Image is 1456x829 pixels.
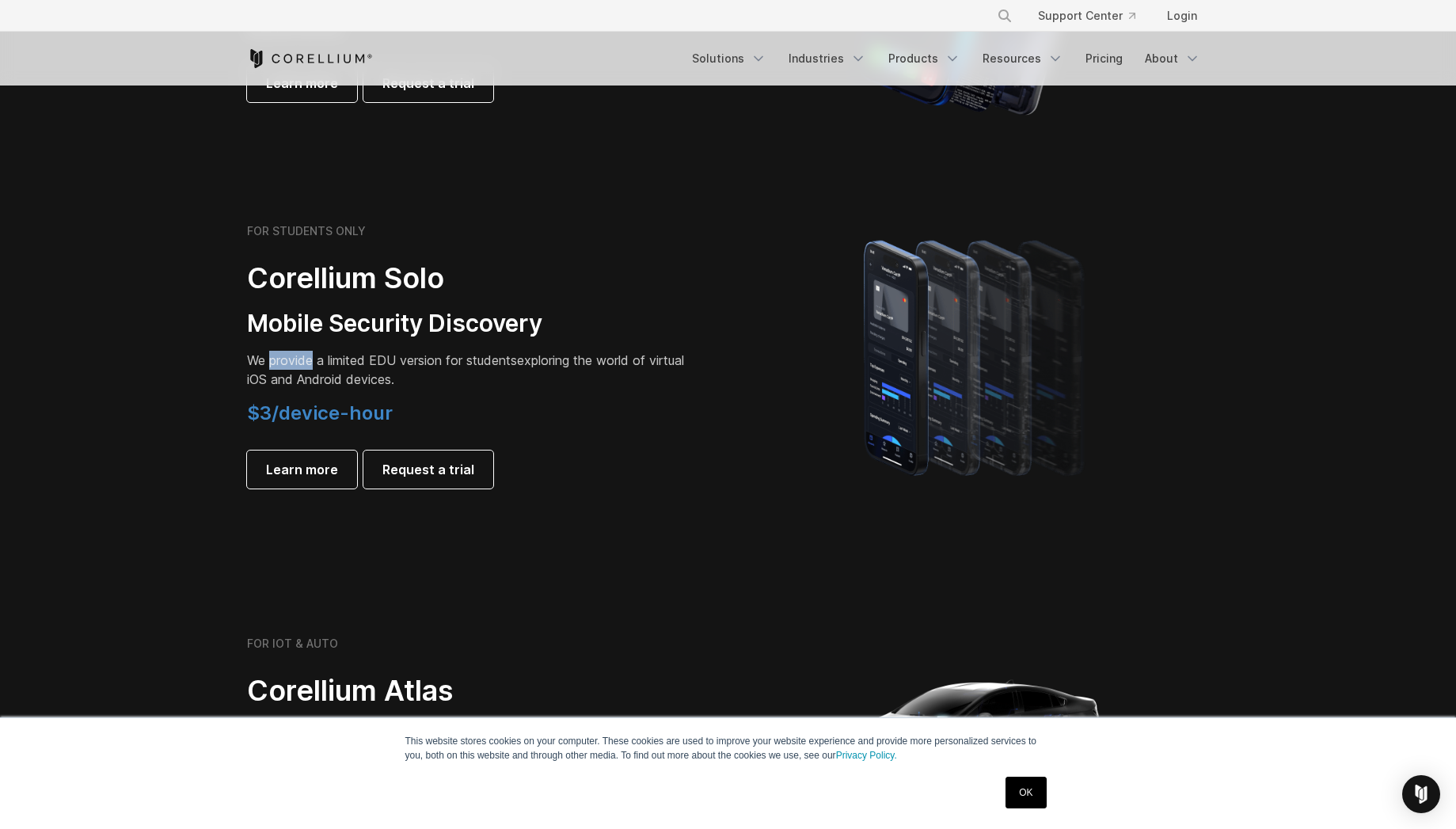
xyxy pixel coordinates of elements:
p: This website stores cookies on your computer. These cookies are used to improve your website expe... [405,734,1051,762]
span: We provide a limited EDU version for students [247,352,517,368]
a: Support Center [1025,2,1148,30]
a: About [1135,44,1210,73]
a: Login [1154,2,1210,30]
span: Learn more [266,460,338,479]
h6: FOR IOT & AUTO [247,637,338,651]
span: Request a trial [382,460,474,479]
div: Navigation Menu [978,2,1210,30]
a: Corellium Home [247,49,373,68]
h2: Corellium Solo [247,260,690,296]
a: Privacy Policy. [836,750,897,761]
a: Learn more [247,451,357,489]
a: Solutions [682,44,776,73]
a: OK [1006,777,1046,808]
div: Open Intercom Messenger [1402,775,1440,813]
span: $3/device-hour [247,401,393,424]
div: Navigation Menu [682,44,1210,73]
h6: FOR STUDENTS ONLY [247,224,366,238]
a: Industries [779,44,876,73]
a: Request a trial [363,451,493,489]
button: Search [990,2,1019,30]
h3: Mobile Security Discovery [247,309,690,339]
a: Pricing [1076,44,1132,73]
p: exploring the world of virtual iOS and Android devices. [247,351,690,389]
h2: Corellium Atlas [247,673,690,709]
a: Products [879,44,970,73]
img: A lineup of four iPhone models becoming more gradient and blurred [832,218,1121,495]
a: Resources [973,44,1073,73]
